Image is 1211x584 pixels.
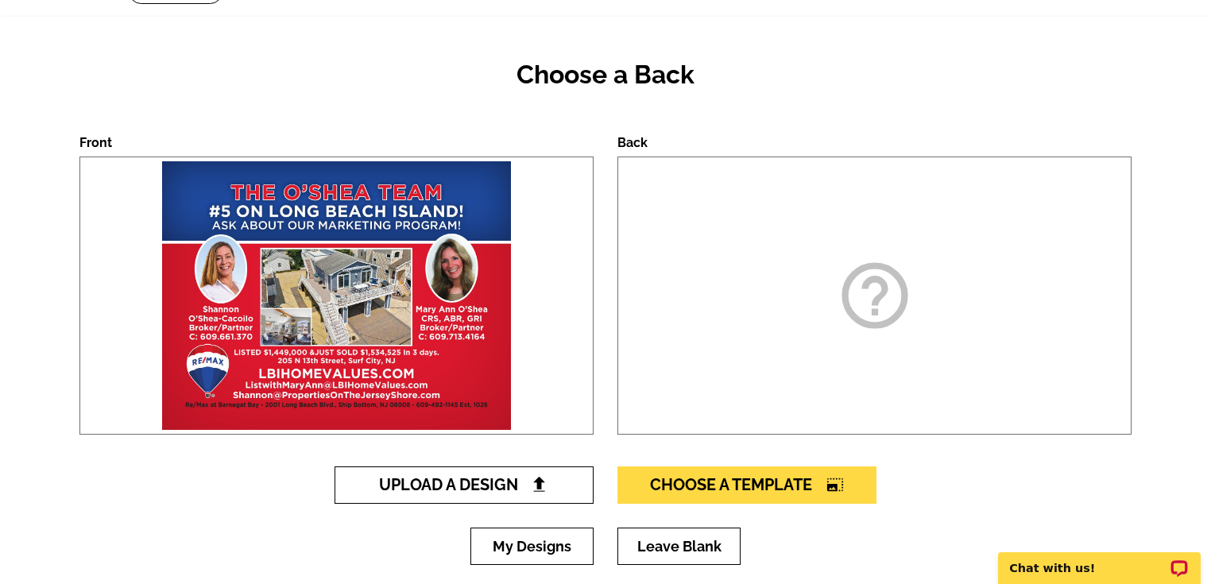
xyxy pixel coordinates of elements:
span: Choose A Template [650,475,844,494]
label: Back [617,135,648,150]
label: Front [79,135,112,150]
h2: Choose a Back [79,60,1132,90]
a: Leave Blank [617,528,741,565]
a: My Designs [470,528,594,565]
img: file-upload-black.png [531,476,547,493]
i: photo_size_select_large [826,477,844,493]
span: Upload A Design [379,475,550,494]
a: Upload A Design [335,466,594,504]
img: large-thumb.jpg [158,157,516,434]
i: help_outline [835,256,915,335]
iframe: LiveChat chat widget [988,534,1211,584]
a: Choose A Templatephoto_size_select_large [617,466,876,504]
